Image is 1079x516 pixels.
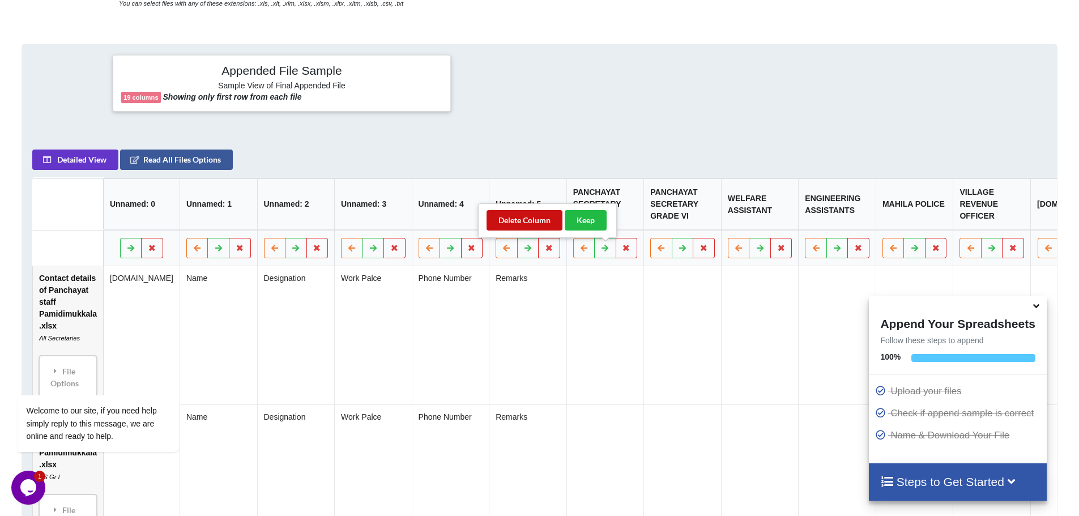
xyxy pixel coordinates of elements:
[39,474,60,480] i: PS Gr I
[876,178,953,230] th: MAHILA POLICE
[875,428,1043,442] p: Name & Download Your File
[180,266,257,404] td: Name
[869,335,1046,346] p: Follow these steps to append
[257,178,335,230] th: Unnamed: 2
[163,92,302,101] b: Showing only first row from each file
[880,352,901,361] b: 100 %
[487,210,562,231] button: Delete Column
[103,266,180,404] td: [DOMAIN_NAME]
[33,266,103,404] td: Contact details of Panchayat staff Pamidimukkala .xlsx
[180,178,257,230] th: Unnamed: 1
[875,384,1043,398] p: Upload your files
[875,406,1043,420] p: Check if append sample is correct
[123,94,159,101] b: 19 columns
[120,150,233,170] button: Read All Files Options
[489,178,567,230] th: Unnamed: 5
[11,471,48,505] iframe: chat widget
[644,178,722,230] th: PANCHAYAT SECRETARY GRADE VI
[721,178,799,230] th: WELFARE ASSISTANT
[489,266,567,404] td: Remarks
[121,63,442,79] h4: Appended File Sample
[799,178,876,230] th: ENGINEERING ASSISTANTS
[103,178,180,230] th: Unnamed: 0
[565,210,607,231] button: Keep
[869,314,1046,331] h4: Append Your Spreadsheets
[566,178,644,230] th: PANCHAYAT SECRETARY GRADE V
[32,150,118,170] button: Detailed View
[953,178,1031,230] th: VILLAGE REVENUE OFFICER
[121,81,442,92] h6: Sample View of Final Appended File
[880,475,1035,489] h4: Steps to Get Started
[412,178,489,230] th: Unnamed: 4
[257,266,335,404] td: Designation
[11,293,215,465] iframe: chat widget
[334,178,412,230] th: Unnamed: 3
[412,266,489,404] td: Phone Number
[334,266,412,404] td: Work Palce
